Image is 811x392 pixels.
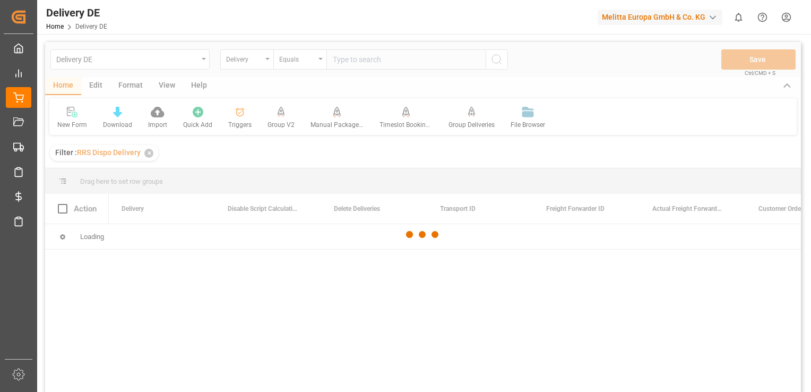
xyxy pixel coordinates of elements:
[598,7,727,27] button: Melitta Europa GmbH & Co. KG
[727,5,750,29] button: show 0 new notifications
[598,10,722,25] div: Melitta Europa GmbH & Co. KG
[46,5,107,21] div: Delivery DE
[46,23,64,30] a: Home
[750,5,774,29] button: Help Center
